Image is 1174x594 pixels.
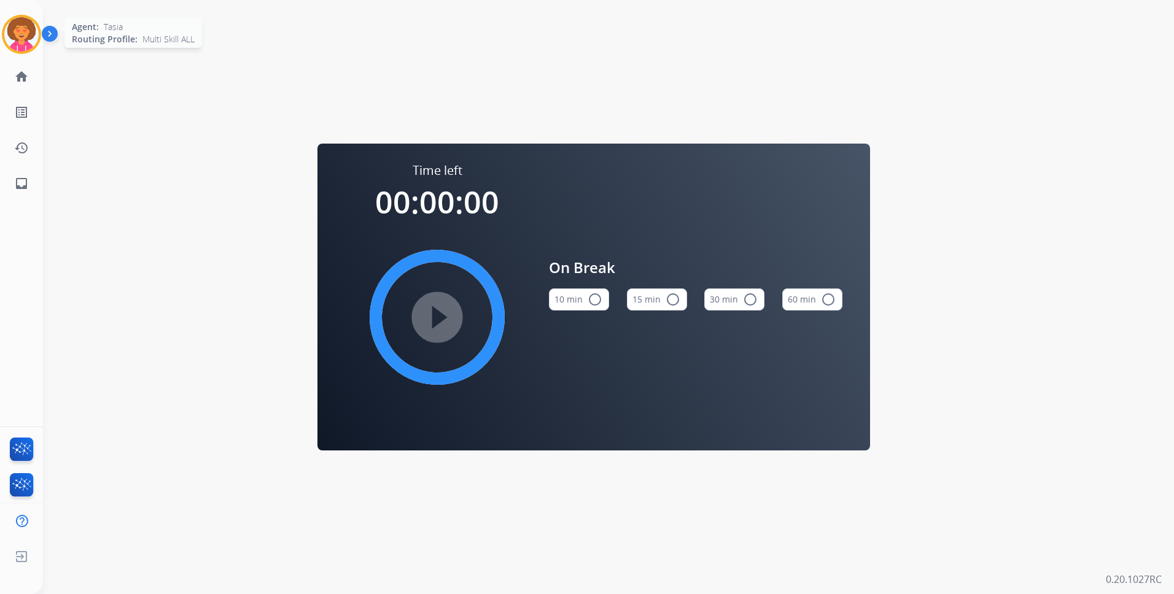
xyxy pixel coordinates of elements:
button: 60 min [782,288,842,310]
mat-icon: radio_button_unchecked [821,292,836,307]
span: 00:00:00 [375,181,499,223]
mat-icon: history [14,141,29,155]
button: 15 min [627,288,687,310]
span: Tasia [104,21,123,33]
mat-icon: radio_button_unchecked [666,292,680,307]
mat-icon: radio_button_unchecked [588,292,602,307]
img: avatar [4,17,39,52]
mat-icon: radio_button_unchecked [743,292,758,307]
span: On Break [549,256,842,279]
button: 10 min [549,288,609,310]
p: 0.20.1027RC [1106,572,1162,587]
button: 30 min [704,288,764,310]
mat-icon: home [14,69,29,84]
span: Time left [413,162,462,179]
span: Multi Skill ALL [142,33,195,45]
mat-icon: list_alt [14,105,29,120]
mat-icon: inbox [14,176,29,191]
span: Agent: [72,21,99,33]
span: Routing Profile: [72,33,138,45]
